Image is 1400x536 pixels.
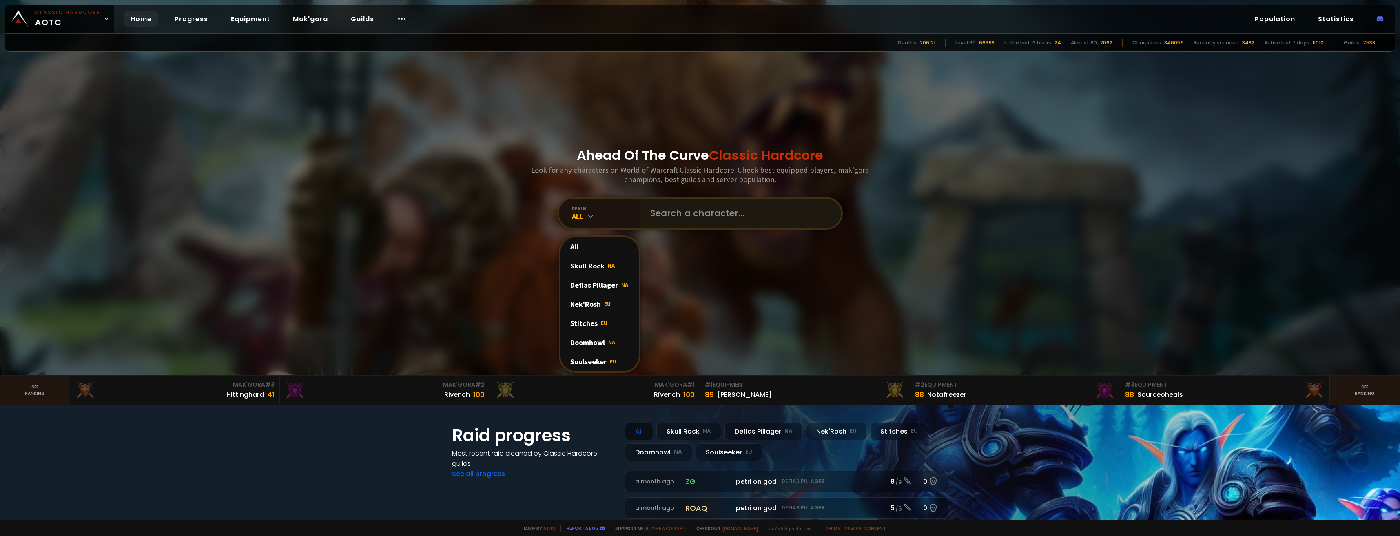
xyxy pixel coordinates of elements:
div: Stitches [870,423,928,440]
span: Made by [519,525,556,532]
div: 41 [267,389,275,400]
a: Terms [825,525,840,532]
div: Active last 7 days [1264,39,1309,47]
small: EU [745,448,752,456]
a: #3Equipment88Sourceoheals [1120,376,1330,405]
div: In the last 12 hours [1004,39,1051,47]
span: NA [608,339,615,346]
span: # 1 [705,381,713,389]
a: Buy me a coffee [646,525,686,532]
div: 66398 [979,39,995,47]
span: AOTC [35,9,100,29]
span: # 2 [915,381,924,389]
div: 100 [473,389,485,400]
div: Mak'Gora [285,381,485,389]
div: Nek'Rosh [806,423,867,440]
a: Mak'Gora#2Rivench100 [280,376,490,405]
div: 100 [683,389,695,400]
div: Rivench [444,390,470,400]
a: Seeranking [1330,376,1400,405]
div: 88 [915,389,924,400]
div: 3482 [1242,39,1254,47]
div: Soulseeker [560,352,639,371]
a: a month agoroaqpetri on godDefias Pillager5 /60 [625,497,948,519]
div: All [572,212,640,221]
a: Population [1248,11,1302,27]
a: #1Equipment89[PERSON_NAME] [700,376,910,405]
span: Support me, [610,525,686,532]
a: Equipment [224,11,277,27]
div: Doomhowl [625,443,692,461]
div: 7538 [1363,39,1375,47]
span: Checkout [691,525,758,532]
a: Consent [864,525,886,532]
div: 206121 [920,39,935,47]
span: # 3 [265,381,275,389]
div: Hittinghard [226,390,264,400]
div: 11010 [1312,39,1324,47]
div: Skull Rock [656,423,721,440]
div: 2062 [1100,39,1112,47]
div: Almost 60 [1071,39,1097,47]
small: NA [674,448,682,456]
div: Equipment [705,381,905,389]
a: #2Equipment88Notafreezer [910,376,1120,405]
div: All [560,237,639,256]
div: [PERSON_NAME] [717,390,772,400]
span: EU [610,358,616,365]
div: Doomhowl [560,333,639,352]
span: # 2 [475,381,485,389]
div: Guilds [1344,39,1360,47]
a: Home [124,11,158,27]
a: a fan [543,525,556,532]
a: Statistics [1311,11,1360,27]
div: Nek'Rosh [560,295,639,314]
a: Privacy [844,525,861,532]
small: EU [850,427,857,435]
a: [DOMAIN_NAME] [722,525,758,532]
div: Rîvench [654,390,680,400]
div: 846056 [1164,39,1184,47]
div: Stitches [560,314,639,333]
div: 88 [1125,389,1134,400]
span: NA [621,281,628,288]
a: See all progress [452,469,505,478]
span: Classic Hardcore [709,146,823,164]
small: NA [703,427,711,435]
a: Progress [168,11,215,27]
div: Equipment [1125,381,1325,389]
div: Mak'Gora [495,381,695,389]
div: Skull Rock [560,256,639,275]
div: realm [572,206,640,212]
span: # 1 [687,381,695,389]
a: Mak'Gora#1Rîvench100 [490,376,700,405]
div: Level 60 [955,39,976,47]
div: Deaths [898,39,917,47]
span: EU [601,319,607,327]
div: Defias Pillager [724,423,803,440]
a: Mak'gora [286,11,334,27]
span: # 3 [1125,381,1134,389]
div: Sourceoheals [1137,390,1183,400]
div: Notafreezer [927,390,966,400]
h1: Ahead Of The Curve [577,146,823,165]
span: v. d752d5 - production [763,525,812,532]
span: EU [604,300,611,308]
div: Recently scanned [1194,39,1239,47]
div: 89 [705,389,714,400]
div: Mak'Gora [75,381,275,389]
a: a month agozgpetri on godDefias Pillager8 /90 [625,471,948,492]
small: Classic Hardcore [35,9,100,16]
a: Mak'Gora#3Hittinghard41 [70,376,280,405]
h3: Look for any characters on World of Warcraft Classic Hardcore. Check best equipped players, mak'g... [528,165,872,184]
small: NA [784,427,793,435]
h4: Most recent raid cleaned by Classic Hardcore guilds [452,448,615,469]
h1: Raid progress [452,423,615,448]
div: All [625,423,653,440]
input: Search a character... [645,199,831,228]
div: Defias Pillager [560,275,639,295]
a: Report a bug [567,525,598,531]
small: EU [911,427,918,435]
div: 24 [1054,39,1061,47]
span: NA [608,262,615,269]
